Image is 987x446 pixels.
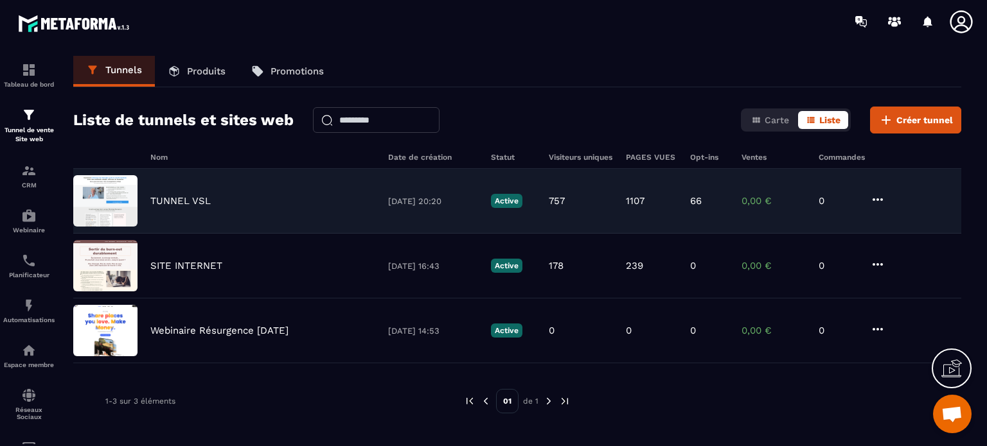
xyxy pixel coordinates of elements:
a: formationformationCRM [3,153,55,198]
p: 0 [690,325,696,336]
p: TUNNEL VSL [150,195,211,207]
img: next [559,395,571,407]
p: Planificateur [3,271,55,279]
a: automationsautomationsEspace membre [3,333,55,378]
div: Ouvrir le chat [933,395,972,433]
p: Espace membre [3,361,55,368]
h6: PAGES VUES [626,153,677,162]
h6: Opt-ins [690,153,729,162]
span: Carte [765,115,789,125]
p: Promotions [271,65,324,77]
img: automations [21,208,37,223]
p: 178 [549,260,564,271]
h6: Ventes [742,153,806,162]
p: Tunnels [105,64,142,76]
a: automationsautomationsAutomatisations [3,288,55,333]
a: Promotions [238,56,337,87]
a: Tunnels [73,56,155,87]
span: Créer tunnel [896,114,953,126]
button: Créer tunnel [870,107,961,133]
p: CRM [3,182,55,189]
a: formationformationTableau de bord [3,53,55,98]
button: Liste [798,111,848,129]
p: 1107 [626,195,645,207]
p: Produits [187,65,226,77]
p: Active [491,194,522,208]
p: 757 [549,195,565,207]
p: 01 [496,389,519,413]
p: Tunnel de vente Site web [3,126,55,144]
img: scheduler [21,253,37,268]
p: 0 [690,260,696,271]
img: automations [21,298,37,313]
img: formation [21,107,37,123]
img: formation [21,163,37,178]
p: Webinaire Résurgence [DATE] [150,325,289,336]
h6: Statut [491,153,536,162]
p: Active [491,323,522,338]
p: 0 [819,195,857,207]
p: 0,00 € [742,325,806,336]
img: image [73,240,138,291]
p: Tableau de bord [3,81,55,88]
p: 239 [626,260,643,271]
h6: Commandes [819,153,865,162]
p: Webinaire [3,227,55,234]
p: 0 [819,260,857,271]
p: SITE INTERNET [150,260,222,271]
img: next [543,395,555,407]
a: social-networksocial-networkRéseaux Sociaux [3,378,55,430]
h6: Date de création [388,153,478,162]
img: image [73,175,138,227]
p: Active [491,259,522,273]
p: 0 [626,325,632,336]
p: de 1 [523,396,538,406]
span: Liste [819,115,840,125]
img: prev [480,395,492,407]
h6: Visiteurs uniques [549,153,613,162]
a: schedulerschedulerPlanificateur [3,243,55,288]
img: prev [464,395,476,407]
h2: Liste de tunnels et sites web [73,107,294,133]
p: 66 [690,195,702,207]
p: Réseaux Sociaux [3,406,55,420]
p: [DATE] 16:43 [388,261,478,271]
button: Carte [743,111,797,129]
img: formation [21,62,37,78]
p: 0 [549,325,555,336]
p: [DATE] 14:53 [388,326,478,336]
p: [DATE] 20:20 [388,196,478,206]
img: social-network [21,388,37,403]
a: formationformationTunnel de vente Site web [3,98,55,153]
img: image [73,305,138,356]
img: logo [18,12,134,35]
img: automations [21,343,37,358]
p: 1-3 sur 3 éléments [105,397,175,406]
p: 0,00 € [742,195,806,207]
h6: Nom [150,153,375,162]
a: automationsautomationsWebinaire [3,198,55,243]
a: Produits [155,56,238,87]
p: Automatisations [3,316,55,323]
p: 0 [819,325,857,336]
p: 0,00 € [742,260,806,271]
